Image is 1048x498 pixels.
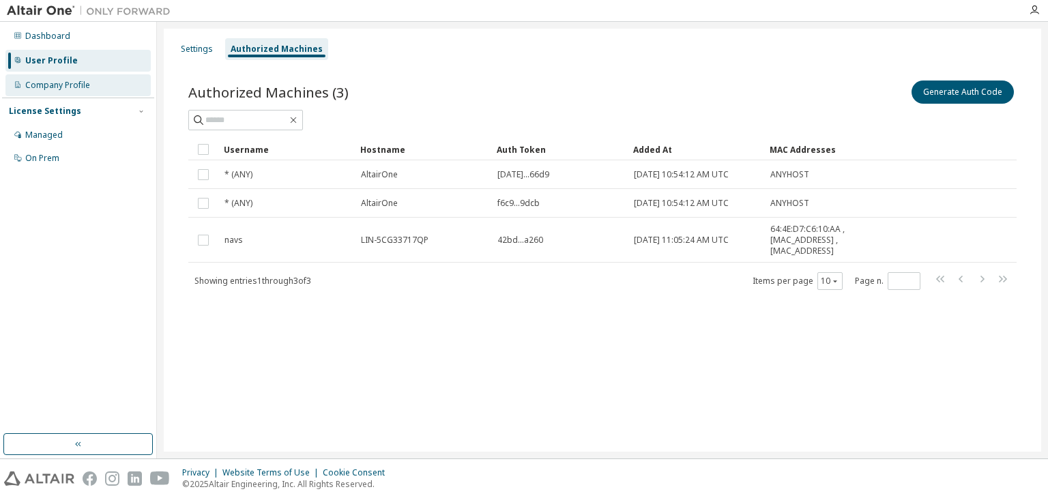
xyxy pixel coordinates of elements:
span: [DATE] 11:05:24 AM UTC [634,235,729,246]
span: LIN-5CG33717QP [361,235,428,246]
div: Added At [633,138,759,160]
div: Hostname [360,138,486,160]
div: Managed [25,130,63,141]
span: [DATE]...66d9 [497,169,549,180]
img: youtube.svg [150,471,170,486]
div: User Profile [25,55,78,66]
span: AltairOne [361,169,398,180]
div: Authorized Machines [231,44,323,55]
div: Dashboard [25,31,70,42]
span: Page n. [855,272,920,290]
button: Generate Auth Code [912,80,1014,104]
span: AltairOne [361,198,398,209]
div: Settings [181,44,213,55]
div: Company Profile [25,80,90,91]
span: Showing entries 1 through 3 of 3 [194,275,311,287]
span: f6c9...9dcb [497,198,540,209]
span: 42bd...a260 [497,235,543,246]
img: instagram.svg [105,471,119,486]
p: © 2025 Altair Engineering, Inc. All Rights Reserved. [182,478,393,490]
img: linkedin.svg [128,471,142,486]
div: Username [224,138,349,160]
img: Altair One [7,4,177,18]
button: 10 [821,276,839,287]
div: Cookie Consent [323,467,393,478]
div: On Prem [25,153,59,164]
span: Items per page [753,272,843,290]
div: Privacy [182,467,222,478]
span: 64:4E:D7:C6:10:AA , [MAC_ADDRESS] , [MAC_ADDRESS] [770,224,873,257]
div: Website Terms of Use [222,467,323,478]
span: navs [224,235,243,246]
span: * (ANY) [224,198,252,209]
span: ANYHOST [770,169,809,180]
span: Authorized Machines (3) [188,83,349,102]
div: Auth Token [497,138,622,160]
span: [DATE] 10:54:12 AM UTC [634,198,729,209]
div: License Settings [9,106,81,117]
img: facebook.svg [83,471,97,486]
span: [DATE] 10:54:12 AM UTC [634,169,729,180]
img: altair_logo.svg [4,471,74,486]
span: * (ANY) [224,169,252,180]
div: MAC Addresses [770,138,873,160]
span: ANYHOST [770,198,809,209]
